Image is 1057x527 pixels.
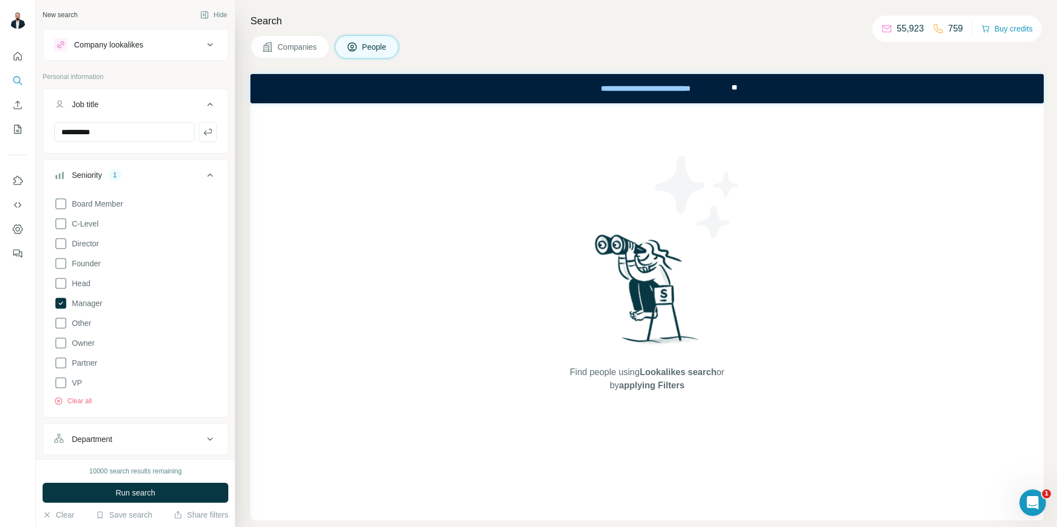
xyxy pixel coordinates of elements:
[67,318,91,329] span: Other
[1019,489,1046,516] iframe: Intercom live chat
[9,195,27,215] button: Use Surfe API
[72,170,102,181] div: Seniority
[278,41,318,52] span: Companies
[96,509,152,520] button: Save search
[250,13,1044,29] h4: Search
[43,72,228,82] p: Personal information
[9,119,27,139] button: My lists
[67,258,101,269] span: Founder
[897,22,924,35] p: 55,923
[1042,489,1051,498] span: 1
[9,95,27,115] button: Enrich CSV
[9,71,27,91] button: Search
[72,99,98,110] div: Job title
[67,377,82,388] span: VP
[116,487,155,498] span: Run search
[67,218,98,229] span: C-Level
[619,381,684,390] span: applying Filters
[67,357,97,368] span: Partner
[54,396,92,406] button: Clear all
[9,244,27,263] button: Feedback
[362,41,388,52] span: People
[9,219,27,239] button: Dashboard
[174,509,228,520] button: Share filters
[647,147,747,247] img: Surfe Illustration - Stars
[948,22,963,35] p: 759
[9,171,27,191] button: Use Surfe on LinkedIn
[43,162,228,193] button: Seniority1
[43,91,228,122] button: Job title
[43,426,228,452] button: Department
[9,11,27,29] img: Avatar
[192,7,235,23] button: Hide
[67,238,99,249] span: Director
[43,31,228,58] button: Company lookalikes
[67,278,90,289] span: Head
[9,46,27,66] button: Quick start
[43,483,228,503] button: Run search
[74,39,143,50] div: Company lookalikes
[108,170,121,180] div: 1
[43,509,74,520] button: Clear
[89,466,181,476] div: 10000 search results remaining
[67,198,123,209] span: Board Member
[250,74,1044,103] iframe: Banner
[67,338,95,349] span: Owner
[43,10,77,20] div: New search
[558,366,735,392] span: Find people using or by
[72,434,112,445] div: Department
[981,21,1033,36] button: Buy credits
[590,231,705,355] img: Surfe Illustration - Woman searching with binoculars
[67,298,102,309] span: Manager
[640,367,716,377] span: Lookalikes search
